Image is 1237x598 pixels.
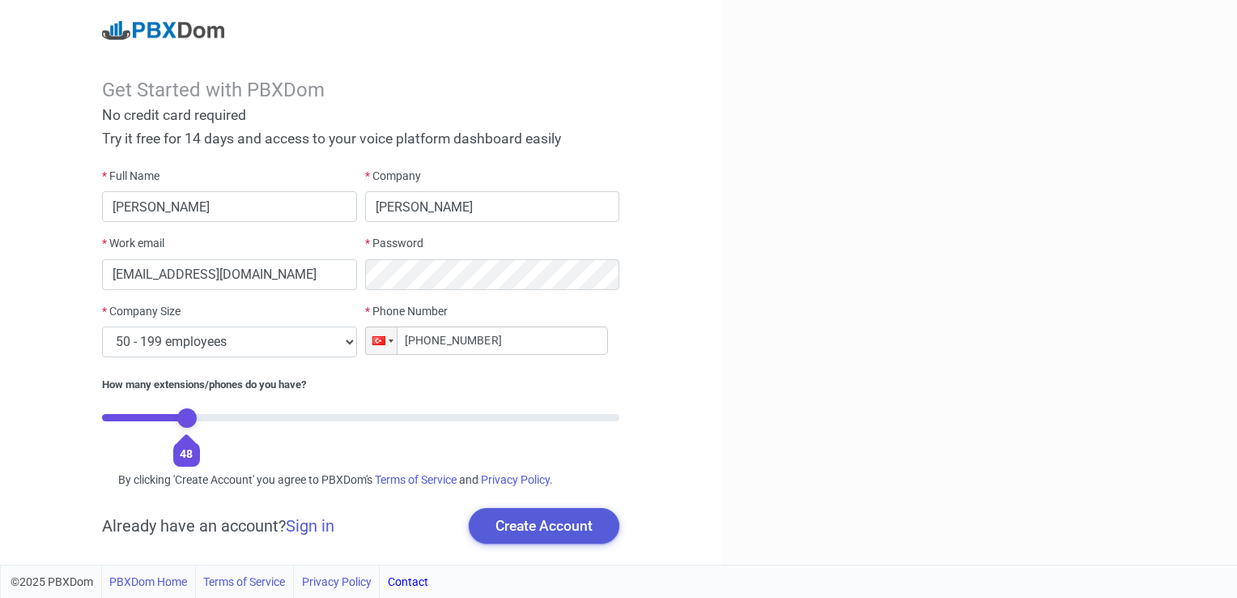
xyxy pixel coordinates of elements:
[102,516,334,536] h5: Already have an account?
[203,566,285,598] a: Terms of Service
[302,566,372,598] a: Privacy Policy
[102,79,618,102] div: Get Started with PBXDom
[109,566,187,598] a: PBXDom Home
[365,168,421,185] label: Company
[286,516,334,536] a: Sign in
[365,327,608,355] input: e.g. +18004016635
[102,377,618,393] div: How many extensions/phones do you have?
[365,303,448,320] label: Phone Number
[366,327,397,354] div: Turkey: + 90
[102,472,618,489] div: By clicking 'Create Account' you agree to PBXDom's and
[388,566,428,598] a: Contact
[102,191,356,222] input: First and last name
[102,168,159,185] label: Full Name
[481,473,553,486] a: Privacy Policy.
[365,235,423,252] label: Password
[102,107,561,147] span: No credit card required Try it free for 14 days and access to your voice platform dashboard easily
[11,566,428,598] div: ©2025 PBXDom
[469,508,619,544] button: Create Account
[180,447,193,460] span: 48
[102,259,356,290] input: Your work email
[375,473,457,486] a: Terms of Service
[365,191,619,222] input: Your company name
[102,303,181,320] label: Company Size
[102,235,164,252] label: Work email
